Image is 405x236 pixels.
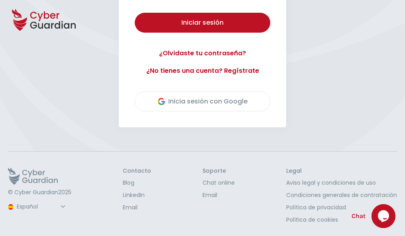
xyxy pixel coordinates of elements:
h3: Legal [286,168,397,175]
a: Email [123,203,151,212]
h3: Contacto [123,168,151,175]
h3: Soporte [202,168,235,175]
a: Condiciones generales de contratación [286,191,397,199]
a: ¿No tienes una cuenta? Regístrate [135,66,270,76]
a: ¿Olvidaste tu contraseña? [135,49,270,58]
a: Política de privacidad [286,203,397,212]
span: Chat [352,211,366,221]
a: LinkedIn [123,191,151,199]
a: Email [202,191,235,199]
a: Chat online [202,179,235,187]
a: Aviso legal y condiciones de uso [286,179,397,187]
div: Inicia sesión con Google [158,97,248,106]
p: © Cyber Guardian 2025 [8,189,71,196]
iframe: chat widget [372,204,397,228]
button: Inicia sesión con Google [135,92,270,111]
a: Blog [123,179,151,187]
img: region-logo [8,204,14,210]
a: Política de cookies [286,216,397,224]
